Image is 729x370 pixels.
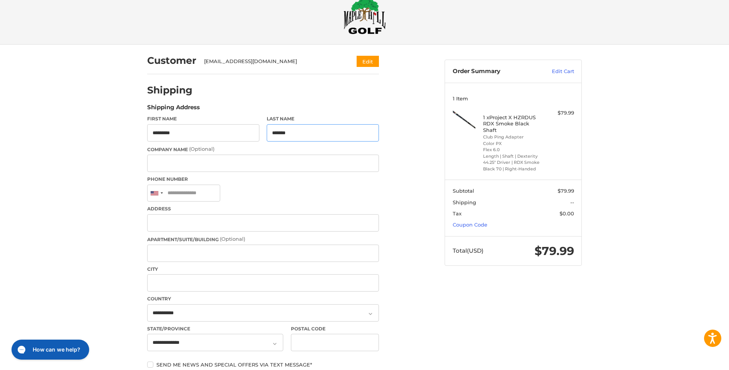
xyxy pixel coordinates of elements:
h3: 1 Item [453,95,574,102]
h3: Order Summary [453,68,535,75]
div: [EMAIL_ADDRESS][DOMAIN_NAME] [204,58,342,65]
span: $0.00 [560,210,574,217]
li: Color PX [483,140,542,147]
iframe: Gorgias live chat messenger [8,337,91,362]
a: Coupon Code [453,222,487,228]
small: (Optional) [189,146,214,152]
div: United States: +1 [148,185,165,202]
label: Send me news and special offers via text message* [147,362,379,368]
a: Edit Cart [535,68,574,75]
h2: Shipping [147,84,193,96]
button: Edit [357,56,379,67]
legend: Shipping Address [147,103,200,115]
span: Subtotal [453,188,474,194]
span: $79.99 [558,188,574,194]
div: $79.99 [544,109,574,117]
span: Total (USD) [453,247,483,254]
h4: 1 x Project X HZRDUS RDX Smoke Black Shaft [483,114,542,133]
label: City [147,266,379,273]
li: Club Ping Adapter [483,134,542,140]
span: -- [570,199,574,205]
h2: Customer [147,55,196,67]
label: Company Name [147,145,379,153]
label: State/Province [147,325,283,332]
li: Flex 6.0 [483,147,542,153]
span: Shipping [453,199,476,205]
label: First Name [147,115,259,122]
span: $79.99 [535,244,574,258]
small: (Optional) [220,236,245,242]
label: Address [147,205,379,212]
span: Tax [453,210,462,217]
label: Last Name [267,115,379,122]
li: Length | Shaft | Dexterity 44.25" Driver | RDX Smoke Black 70 | Right-Handed [483,153,542,172]
label: Postal Code [291,325,379,332]
label: Phone Number [147,176,379,183]
label: Country [147,295,379,302]
label: Apartment/Suite/Building [147,235,379,243]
